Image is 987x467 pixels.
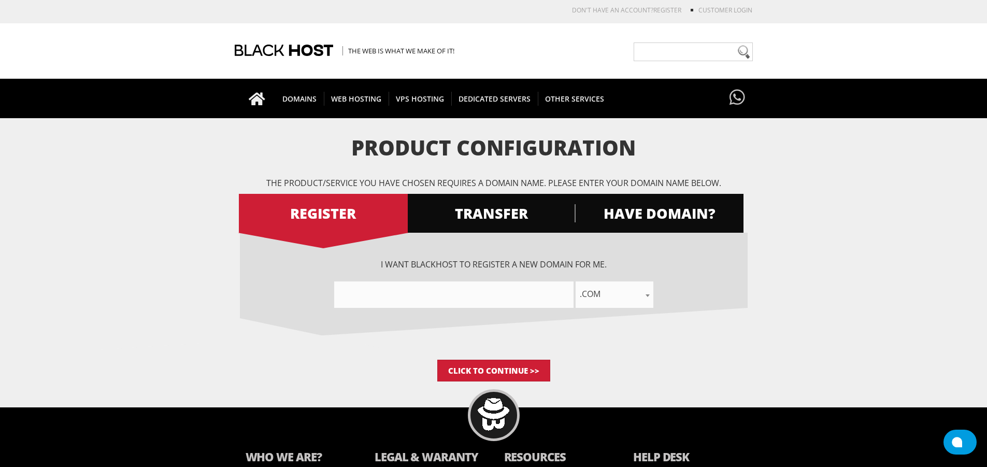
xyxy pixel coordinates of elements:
span: DEDICATED SERVERS [451,92,538,106]
span: .com [576,287,653,301]
span: .com [576,281,653,308]
a: OTHER SERVICES [538,79,611,118]
a: Customer Login [698,6,752,15]
span: The Web is what we make of it! [342,46,454,55]
input: Click to Continue >> [437,360,550,381]
img: BlackHOST mascont, Blacky. [477,398,510,431]
a: WEB HOSTING [324,79,389,118]
a: Go to homepage [238,79,276,118]
input: Need help? [634,43,753,61]
a: VPS HOSTING [389,79,452,118]
span: REGISTER [239,204,408,222]
b: HELP DESK [633,449,742,467]
a: HAVE DOMAIN? [575,194,743,233]
a: DOMAINS [275,79,324,118]
span: HAVE DOMAIN? [575,204,743,222]
a: Have questions? [727,79,748,117]
span: OTHER SERVICES [538,92,611,106]
div: I want BlackHOST to register a new domain for me. [240,259,748,308]
a: REGISTER [653,6,681,15]
span: DOMAINS [275,92,324,106]
a: DEDICATED SERVERS [451,79,538,118]
p: The product/service you have chosen requires a domain name. Please enter your domain name below. [240,177,748,189]
button: Open chat window [943,430,977,455]
a: REGISTER [239,194,408,233]
a: TRANSFER [407,194,576,233]
span: WEB HOSTING [324,92,389,106]
h1: Product Configuration [240,136,748,159]
b: LEGAL & WARANTY [375,449,483,467]
span: TRANSFER [407,204,576,222]
span: VPS HOSTING [389,92,452,106]
li: Don't have an account? [556,6,681,15]
b: RESOURCES [504,449,613,467]
b: WHO WE ARE? [246,449,354,467]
